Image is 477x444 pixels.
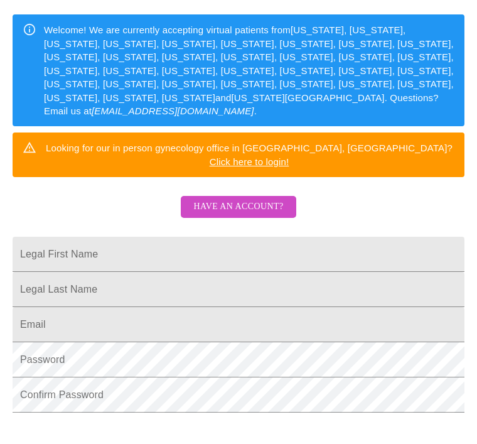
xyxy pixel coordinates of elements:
div: Welcome! We are currently accepting virtual patients from [US_STATE], [US_STATE], [US_STATE], [US... [44,18,454,122]
span: Have an account? [193,199,283,215]
a: Click here to login! [210,156,289,167]
em: [EMAIL_ADDRESS][DOMAIN_NAME] [92,106,254,116]
div: Looking for our in person gynecology office in [GEOGRAPHIC_DATA], [GEOGRAPHIC_DATA]? [44,136,454,173]
a: Have an account? [178,210,299,220]
button: Have an account? [181,196,296,218]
